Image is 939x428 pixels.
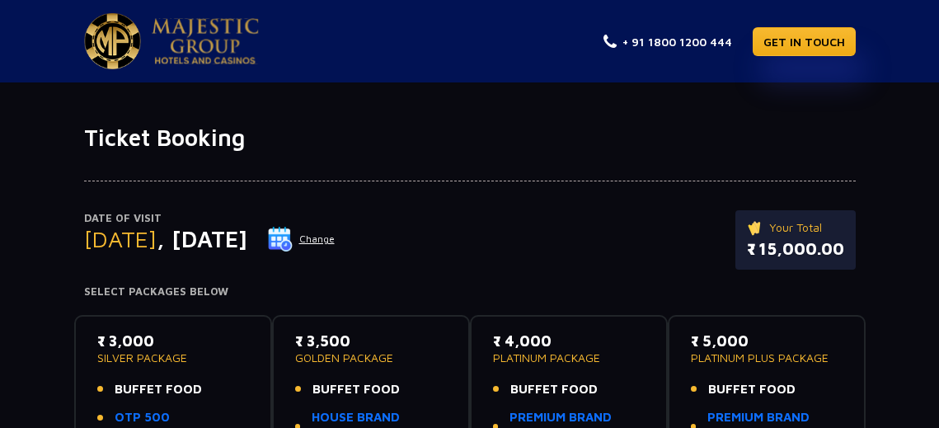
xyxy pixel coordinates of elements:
a: GET IN TOUCH [753,27,856,56]
p: GOLDEN PACKAGE [295,352,447,364]
img: Majestic Pride [84,13,141,69]
span: , [DATE] [157,225,247,252]
h4: Select Packages Below [84,285,856,299]
p: Your Total [747,219,844,237]
span: BUFFET FOOD [510,380,598,399]
a: OTP 500 [115,408,170,427]
p: PLATINUM PLUS PACKAGE [691,352,843,364]
img: Majestic Pride [152,18,259,64]
a: + 91 1800 1200 444 [603,33,732,50]
p: ₹ 3,000 [97,330,249,352]
p: Date of Visit [84,210,336,227]
p: PLATINUM PACKAGE [493,352,645,364]
p: ₹ 3,500 [295,330,447,352]
span: BUFFET FOOD [312,380,400,399]
span: BUFFET FOOD [708,380,796,399]
p: ₹ 15,000.00 [747,237,844,261]
h1: Ticket Booking [84,124,856,152]
span: [DATE] [84,225,157,252]
p: ₹ 5,000 [691,330,843,352]
img: ticket [747,219,764,237]
span: BUFFET FOOD [115,380,202,399]
p: SILVER PACKAGE [97,352,249,364]
button: Change [267,226,336,252]
p: ₹ 4,000 [493,330,645,352]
